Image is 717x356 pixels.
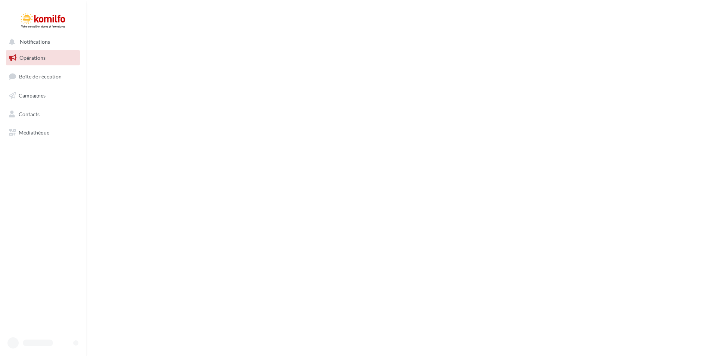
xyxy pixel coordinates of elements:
[4,125,81,140] a: Médiathèque
[4,68,81,84] a: Boîte de réception
[19,73,62,80] span: Boîte de réception
[4,88,81,103] a: Campagnes
[4,50,81,66] a: Opérations
[19,92,46,99] span: Campagnes
[19,55,46,61] span: Opérations
[19,111,40,117] span: Contacts
[20,39,50,45] span: Notifications
[4,106,81,122] a: Contacts
[19,129,49,136] span: Médiathèque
